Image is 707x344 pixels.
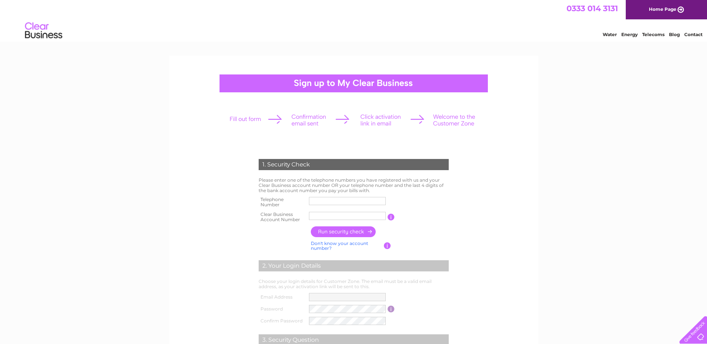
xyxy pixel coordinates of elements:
[178,4,530,36] div: Clear Business is a trading name of Verastar Limited (registered in [GEOGRAPHIC_DATA] No. 3667643...
[25,19,63,42] img: logo.png
[388,214,395,220] input: Information
[311,241,368,251] a: Don't know your account number?
[621,32,638,37] a: Energy
[566,4,618,13] a: 0333 014 3131
[603,32,617,37] a: Water
[259,260,449,271] div: 2. Your Login Details
[669,32,680,37] a: Blog
[384,242,391,249] input: Information
[257,315,307,327] th: Confirm Password
[257,303,307,315] th: Password
[257,210,307,224] th: Clear Business Account Number
[642,32,665,37] a: Telecoms
[257,176,451,195] td: Please enter one of the telephone numbers you have registered with us and your Clear Business acc...
[257,195,307,210] th: Telephone Number
[684,32,703,37] a: Contact
[257,291,307,303] th: Email Address
[257,277,451,291] td: Choose your login details for Customer Zone. The email must be a valid email address, as your act...
[259,159,449,170] div: 1. Security Check
[388,306,395,312] input: Information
